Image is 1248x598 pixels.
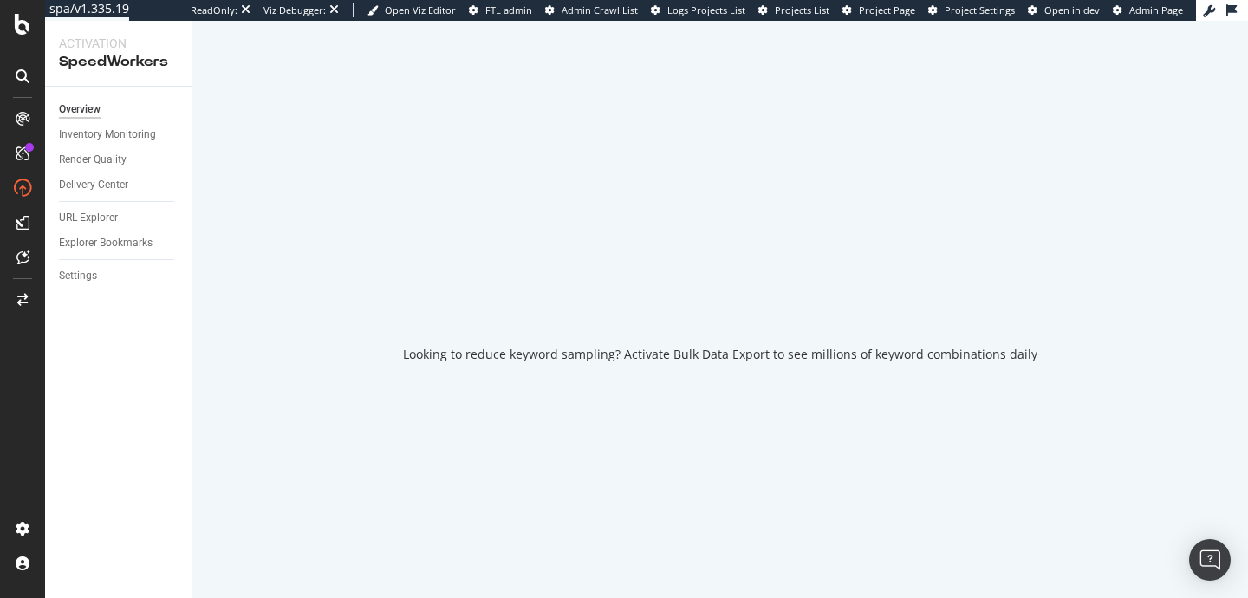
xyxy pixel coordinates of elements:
[1113,3,1183,17] a: Admin Page
[1044,3,1100,16] span: Open in dev
[775,3,829,16] span: Projects List
[928,3,1015,17] a: Project Settings
[367,3,456,17] a: Open Viz Editor
[59,151,127,169] div: Render Quality
[469,3,532,17] a: FTL admin
[59,209,118,227] div: URL Explorer
[842,3,915,17] a: Project Page
[263,3,326,17] div: Viz Debugger:
[191,3,237,17] div: ReadOnly:
[59,126,179,144] a: Inventory Monitoring
[59,176,128,194] div: Delivery Center
[59,126,156,144] div: Inventory Monitoring
[1028,3,1100,17] a: Open in dev
[403,346,1037,363] div: Looking to reduce keyword sampling? Activate Bulk Data Export to see millions of keyword combinat...
[658,256,783,318] div: animation
[59,151,179,169] a: Render Quality
[1189,539,1231,581] div: Open Intercom Messenger
[59,101,179,119] a: Overview
[485,3,532,16] span: FTL admin
[562,3,638,16] span: Admin Crawl List
[545,3,638,17] a: Admin Crawl List
[1129,3,1183,16] span: Admin Page
[59,234,153,252] div: Explorer Bookmarks
[859,3,915,16] span: Project Page
[59,267,97,285] div: Settings
[59,234,179,252] a: Explorer Bookmarks
[651,3,745,17] a: Logs Projects List
[667,3,745,16] span: Logs Projects List
[59,176,179,194] a: Delivery Center
[59,52,178,72] div: SpeedWorkers
[945,3,1015,16] span: Project Settings
[59,209,179,227] a: URL Explorer
[59,101,101,119] div: Overview
[59,35,178,52] div: Activation
[59,267,179,285] a: Settings
[385,3,456,16] span: Open Viz Editor
[758,3,829,17] a: Projects List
